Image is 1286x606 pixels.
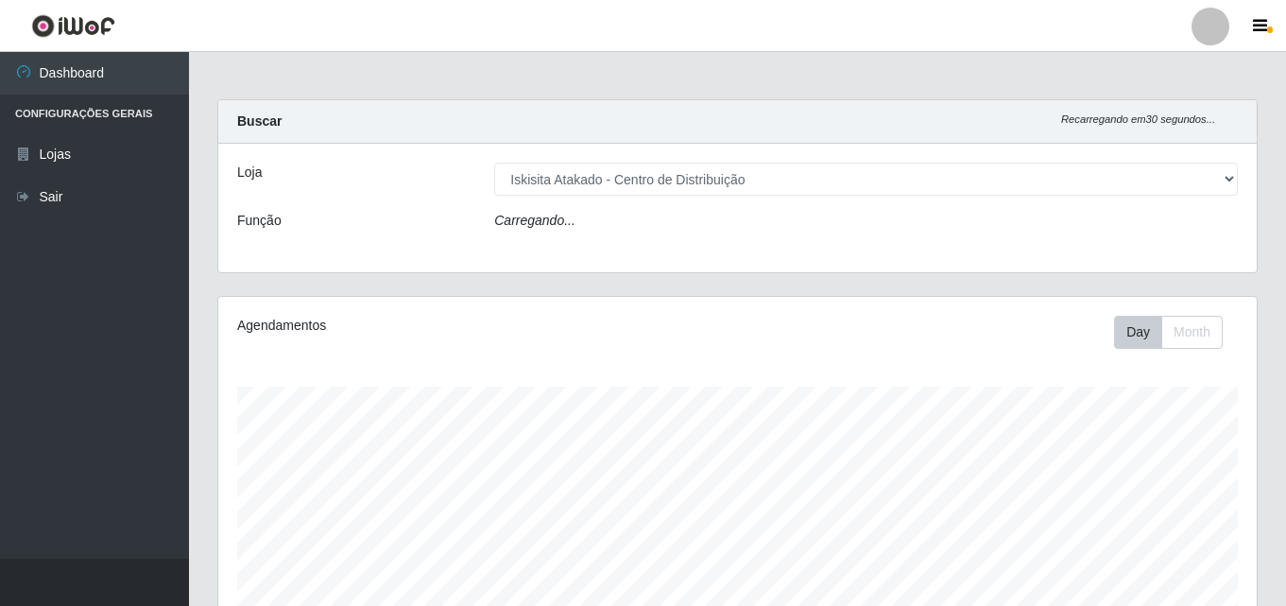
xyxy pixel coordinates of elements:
[31,14,115,38] img: CoreUI Logo
[237,113,282,129] strong: Buscar
[237,316,638,336] div: Agendamentos
[1114,316,1223,349] div: First group
[1161,316,1223,349] button: Month
[237,163,262,182] label: Loja
[494,213,575,228] i: Carregando...
[1114,316,1162,349] button: Day
[237,211,282,231] label: Função
[1114,316,1238,349] div: Toolbar with button groups
[1061,113,1215,125] i: Recarregando em 30 segundos...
